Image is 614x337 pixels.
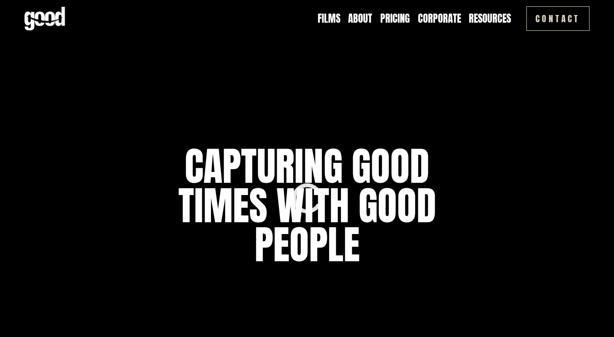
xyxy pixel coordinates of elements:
[469,12,511,24] span: Resources
[25,7,65,30] img: Good Feeling Films
[380,11,410,25] a: Pricing
[469,11,511,25] a: folder dropdown
[166,147,448,264] h1: capturing good times with good people
[526,6,589,31] a: Contact
[418,11,461,25] a: Corporate
[348,11,372,25] a: About
[318,11,340,25] a: Films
